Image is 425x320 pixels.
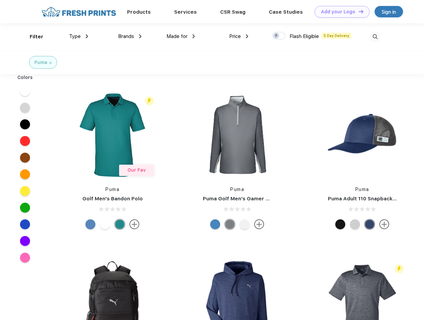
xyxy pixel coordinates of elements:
[203,196,308,202] a: Puma Golf Men's Gamer Golf Quarter-Zip
[85,219,95,229] div: Lake Blue
[166,33,187,39] span: Made for
[193,91,282,179] img: func=resize&h=266
[355,187,369,192] a: Puma
[127,9,151,15] a: Products
[229,33,241,39] span: Price
[240,219,250,229] div: Bright White
[210,219,220,229] div: Bright Cobalt
[127,167,146,173] span: Our Fav
[68,91,157,179] img: func=resize&h=266
[321,9,355,15] div: Add your Logo
[118,33,134,39] span: Brands
[365,219,375,229] div: Peacoat with Qut Shd
[12,74,38,81] div: Colors
[34,59,47,66] div: Puma
[174,9,197,15] a: Services
[322,33,351,39] span: 5 Day Delivery
[382,8,396,16] div: Sign in
[86,34,88,38] img: dropdown.png
[145,96,154,105] img: flash_active_toggle.svg
[230,187,244,192] a: Puma
[192,34,195,38] img: dropdown.png
[40,6,118,18] img: fo%20logo%202.webp
[139,34,141,38] img: dropdown.png
[69,33,81,39] span: Type
[129,219,139,229] img: more.svg
[115,219,125,229] div: Green Lagoon
[370,31,381,42] img: desktop_search.svg
[225,219,235,229] div: Quiet Shade
[220,9,246,15] a: CSR Swag
[335,219,345,229] div: Pma Blk with Pma Blk
[379,219,389,229] img: more.svg
[30,33,43,41] div: Filter
[246,34,248,38] img: dropdown.png
[395,264,404,273] img: flash_active_toggle.svg
[318,91,407,179] img: func=resize&h=266
[350,219,360,229] div: Quarry Brt Whit
[290,33,319,39] span: Flash Eligible
[375,6,403,17] a: Sign in
[100,219,110,229] div: Bright White
[82,196,143,202] a: Golf Men's Bandon Polo
[105,187,119,192] a: Puma
[359,10,363,13] img: DT
[49,62,52,64] img: filter_cancel.svg
[254,219,264,229] img: more.svg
